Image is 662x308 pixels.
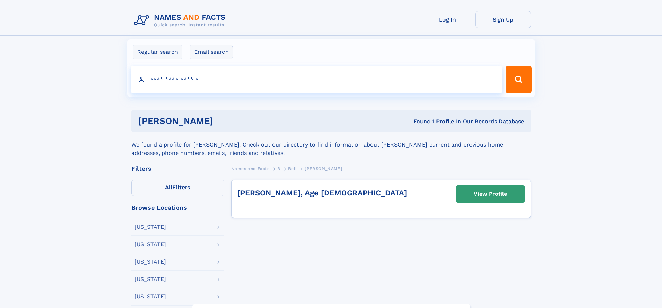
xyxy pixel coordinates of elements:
span: All [165,184,172,191]
div: [US_STATE] [134,294,166,299]
div: View Profile [474,186,507,202]
div: We found a profile for [PERSON_NAME]. Check out our directory to find information about [PERSON_N... [131,132,531,157]
div: [US_STATE] [134,259,166,265]
h1: [PERSON_NAME] [138,117,313,125]
div: [US_STATE] [134,224,166,230]
label: Filters [131,180,224,196]
div: Browse Locations [131,205,224,211]
a: View Profile [456,186,525,202]
div: Filters [131,166,224,172]
a: Log In [420,11,475,28]
label: Regular search [133,45,182,59]
a: Bell [288,164,297,173]
div: Found 1 Profile In Our Records Database [313,118,524,125]
div: [US_STATE] [134,276,166,282]
a: Sign Up [475,11,531,28]
button: Search Button [506,66,531,93]
input: search input [131,66,503,93]
div: [US_STATE] [134,242,166,247]
span: B [277,166,280,171]
span: Bell [288,166,297,171]
label: Email search [190,45,233,59]
span: [PERSON_NAME] [305,166,342,171]
img: Logo Names and Facts [131,11,231,30]
a: Names and Facts [231,164,270,173]
a: B [277,164,280,173]
a: [PERSON_NAME], Age [DEMOGRAPHIC_DATA] [237,189,407,197]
